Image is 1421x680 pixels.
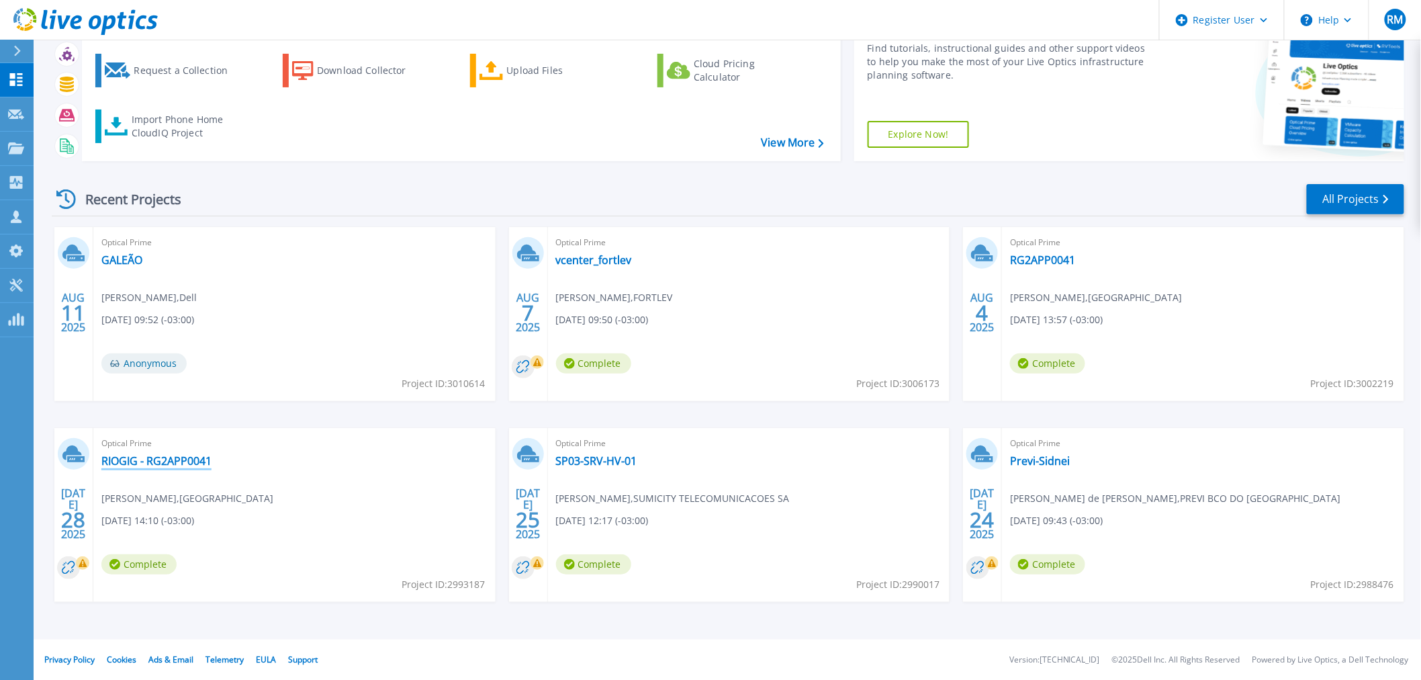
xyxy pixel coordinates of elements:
li: © 2025 Dell Inc. All Rights Reserved [1112,656,1240,665]
li: Version: [TECHNICAL_ID] [1009,656,1100,665]
span: Project ID: 2990017 [856,577,939,592]
div: Cloud Pricing Calculator [694,57,801,84]
a: RG2APP0041 [1010,253,1075,267]
a: Upload Files [470,54,620,87]
a: Cookies [107,654,136,665]
div: Import Phone Home CloudIQ Project [132,113,236,140]
span: Project ID: 3010614 [402,376,486,391]
span: [DATE] 09:50 (-03:00) [556,312,649,327]
span: [PERSON_NAME] , [GEOGRAPHIC_DATA] [1010,290,1182,305]
span: [DATE] 12:17 (-03:00) [556,513,649,528]
span: Anonymous [101,353,187,374]
li: Powered by Live Optics, a Dell Technology [1252,656,1409,665]
span: 24 [970,514,995,525]
span: 25 [516,514,540,525]
span: 7 [522,307,534,318]
a: Privacy Policy [44,654,95,665]
span: [DATE] 09:43 (-03:00) [1010,513,1103,528]
a: RIOGIG - RG2APP0041 [101,454,212,468]
a: EULA [256,654,276,665]
span: Optical Prime [556,235,942,250]
div: [DATE] 2025 [515,489,541,538]
span: Optical Prime [101,436,488,451]
span: 11 [61,307,85,318]
a: Cloud Pricing Calculator [657,54,807,87]
span: Complete [1010,554,1085,575]
div: [DATE] 2025 [970,489,995,538]
a: Previ-Sidnei [1010,454,1070,468]
span: [PERSON_NAME] de [PERSON_NAME] , PREVI BCO DO [GEOGRAPHIC_DATA] [1010,491,1340,506]
div: Find tutorials, instructional guides and other support videos to help you make the most of your L... [868,42,1150,82]
span: Optical Prime [101,235,488,250]
a: GALEÃO [101,253,142,267]
span: [PERSON_NAME] , SUMICITY TELECOMUNICACOES SA [556,491,790,506]
a: Explore Now! [868,121,970,148]
a: Ads & Email [148,654,193,665]
a: Download Collector [283,54,432,87]
a: View More [761,136,823,149]
span: [PERSON_NAME] , Dell [101,290,197,305]
div: [DATE] 2025 [60,489,86,538]
span: Optical Prime [1010,235,1396,250]
span: [DATE] 13:57 (-03:00) [1010,312,1103,327]
div: Recent Projects [52,183,199,216]
span: 28 [61,514,85,525]
span: Complete [556,554,631,575]
a: Telemetry [205,654,244,665]
span: Optical Prime [556,436,942,451]
div: AUG 2025 [60,288,86,337]
div: AUG 2025 [515,288,541,337]
span: Project ID: 3006173 [856,376,939,391]
span: [PERSON_NAME] , FORTLEV [556,290,673,305]
span: Complete [101,554,177,575]
a: All Projects [1307,184,1404,214]
span: Project ID: 3002219 [1311,376,1394,391]
span: Optical Prime [1010,436,1396,451]
span: Project ID: 2993187 [402,577,486,592]
span: Complete [556,353,631,374]
div: Request a Collection [134,57,241,84]
span: [DATE] 09:52 (-03:00) [101,312,194,327]
span: Complete [1010,353,1085,374]
a: Request a Collection [95,54,245,87]
span: Project ID: 2988476 [1311,577,1394,592]
div: Upload Files [507,57,614,84]
span: 4 [976,307,989,318]
div: AUG 2025 [970,288,995,337]
span: [PERSON_NAME] , [GEOGRAPHIC_DATA] [101,491,273,506]
div: Download Collector [317,57,424,84]
span: [DATE] 14:10 (-03:00) [101,513,194,528]
span: RM [1387,14,1403,25]
a: SP03-SRV-HV-01 [556,454,637,468]
a: Support [288,654,318,665]
a: vcenter_fortlev [556,253,632,267]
